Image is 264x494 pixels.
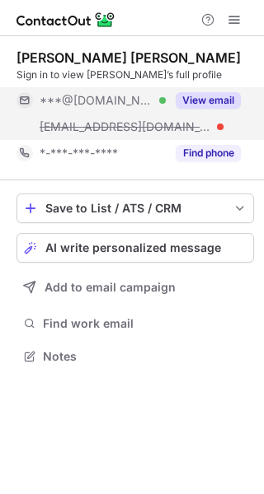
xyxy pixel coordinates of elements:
div: Sign in to view [PERSON_NAME]’s full profile [16,68,254,82]
img: ContactOut v5.3.10 [16,10,115,30]
button: Add to email campaign [16,273,254,302]
span: Find work email [43,316,247,331]
span: Notes [43,349,247,364]
span: [EMAIL_ADDRESS][DOMAIN_NAME] [40,119,211,134]
button: Reveal Button [176,92,241,109]
div: Save to List / ATS / CRM [45,202,225,215]
button: save-profile-one-click [16,193,254,223]
button: AI write personalized message [16,233,254,263]
button: Find work email [16,312,254,335]
span: Add to email campaign [45,281,176,294]
button: Notes [16,345,254,368]
button: Reveal Button [176,145,241,161]
span: ***@[DOMAIN_NAME] [40,93,153,108]
span: AI write personalized message [45,241,221,254]
div: [PERSON_NAME] [PERSON_NAME] [16,49,241,66]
